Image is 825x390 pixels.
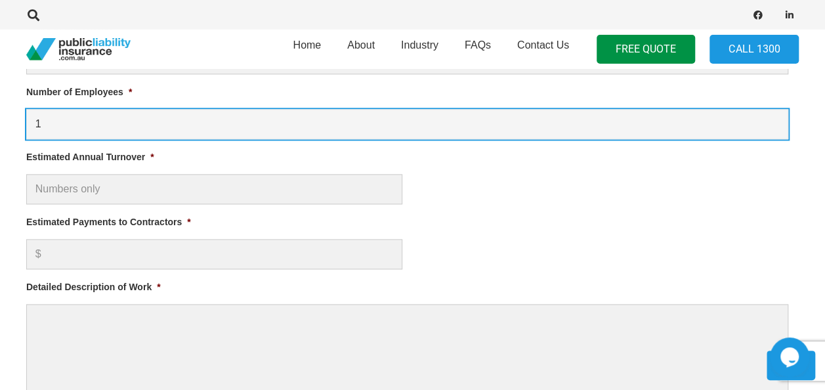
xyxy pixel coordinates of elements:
[26,239,402,270] input: $
[280,26,334,73] a: Home
[504,26,582,73] a: Contact Us
[334,26,388,73] a: About
[347,39,375,51] span: About
[401,39,438,51] span: Industry
[388,26,452,73] a: Industry
[26,38,131,61] a: pli_logotransparent
[465,39,491,51] span: FAQs
[26,151,154,163] label: Estimated Annual Turnover
[749,6,767,24] a: Facebook
[452,26,504,73] a: FAQs
[293,39,321,51] span: Home
[597,35,695,64] a: FREE QUOTE
[26,281,161,293] label: Detailed Description of Work
[517,39,569,51] span: Contact Us
[770,337,812,377] iframe: chat widget
[780,6,799,24] a: LinkedIn
[20,9,47,21] a: Search
[26,174,402,205] input: Numbers only
[26,86,132,98] label: Number of Employees
[26,216,191,228] label: Estimated Payments to Contractors
[767,351,815,380] a: Back to top
[709,35,799,64] a: Call 1300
